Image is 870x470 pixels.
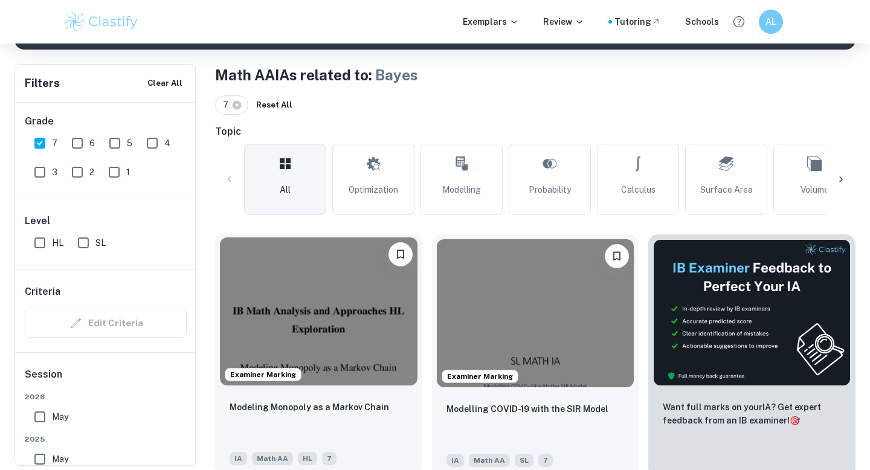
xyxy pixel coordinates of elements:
[349,183,398,196] span: Optimization
[25,75,60,92] h6: Filters
[543,15,584,28] p: Review
[52,137,57,150] span: 7
[144,74,185,92] button: Clear All
[280,183,291,196] span: All
[220,237,417,385] img: Math AA IA example thumbnail: Modeling Monopoly as a Markov Chain
[230,452,247,465] span: IA
[801,183,829,196] span: Volume
[700,183,753,196] span: Surface Area
[25,285,60,299] h6: Criteria
[621,183,656,196] span: Calculus
[52,236,63,249] span: HL
[126,166,130,179] span: 1
[25,391,187,402] span: 2026
[215,64,855,86] h1: Math AA IAs related to:
[52,166,57,179] span: 3
[463,15,519,28] p: Exemplars
[52,452,68,466] span: May
[164,137,170,150] span: 4
[685,15,719,28] a: Schools
[437,239,634,387] img: Math AA IA example thumbnail: Modelling COVID-19 with the SIR Model
[223,98,234,112] span: 7
[529,183,571,196] span: Probability
[442,371,518,382] span: Examiner Marking
[538,454,553,467] span: 7
[653,239,851,386] img: Thumbnail
[25,214,187,228] h6: Level
[215,124,855,139] h6: Topic
[127,137,132,150] span: 5
[446,454,464,467] span: IA
[225,369,301,380] span: Examiner Marking
[25,434,187,445] span: 2025
[230,401,389,414] p: Modeling Monopoly as a Markov Chain
[605,244,629,268] button: Bookmark
[759,10,783,34] button: AL
[446,402,608,416] p: Modelling COVID-19 with the SIR Model
[252,452,293,465] span: Math AA
[729,11,749,32] button: Help and Feedback
[89,137,95,150] span: 6
[790,416,800,425] span: 🎯
[375,66,418,83] span: Bayes
[298,452,317,465] span: HL
[322,452,337,465] span: 7
[25,309,187,338] div: Criteria filters are unavailable when searching by topic
[25,114,187,129] h6: Grade
[63,10,140,34] img: Clastify logo
[764,15,778,28] h6: AL
[25,367,187,391] h6: Session
[253,96,295,114] button: Reset All
[442,183,481,196] span: Modelling
[52,410,68,423] span: May
[388,242,413,266] button: Bookmark
[614,15,661,28] a: Tutoring
[89,166,94,179] span: 2
[515,454,533,467] span: SL
[95,236,106,249] span: SL
[663,401,841,427] p: Want full marks on your IA ? Get expert feedback from an IB examiner!
[469,454,510,467] span: Math AA
[215,95,248,115] div: 7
